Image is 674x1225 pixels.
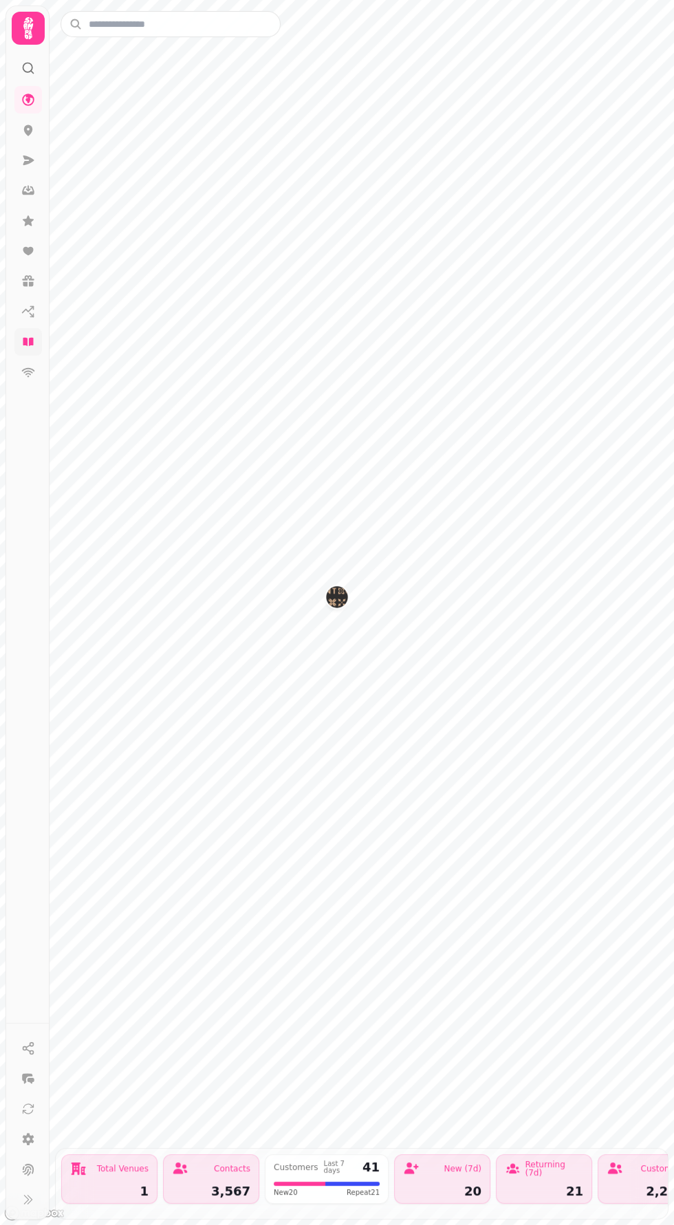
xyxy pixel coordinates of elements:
[324,1160,357,1174] div: Last 7 days
[326,586,348,608] button: Bar Pintxos
[274,1163,318,1171] div: Customers
[505,1185,583,1197] div: 21
[214,1164,250,1173] div: Contacts
[362,1161,380,1173] div: 41
[172,1185,250,1197] div: 3,567
[326,586,348,612] div: Map marker
[4,1205,65,1221] a: Mapbox logo
[274,1187,298,1197] span: New 20
[97,1164,149,1173] div: Total Venues
[347,1187,380,1197] span: Repeat 21
[525,1160,583,1177] div: Returning (7d)
[70,1185,149,1197] div: 1
[444,1164,481,1173] div: New (7d)
[403,1185,481,1197] div: 20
